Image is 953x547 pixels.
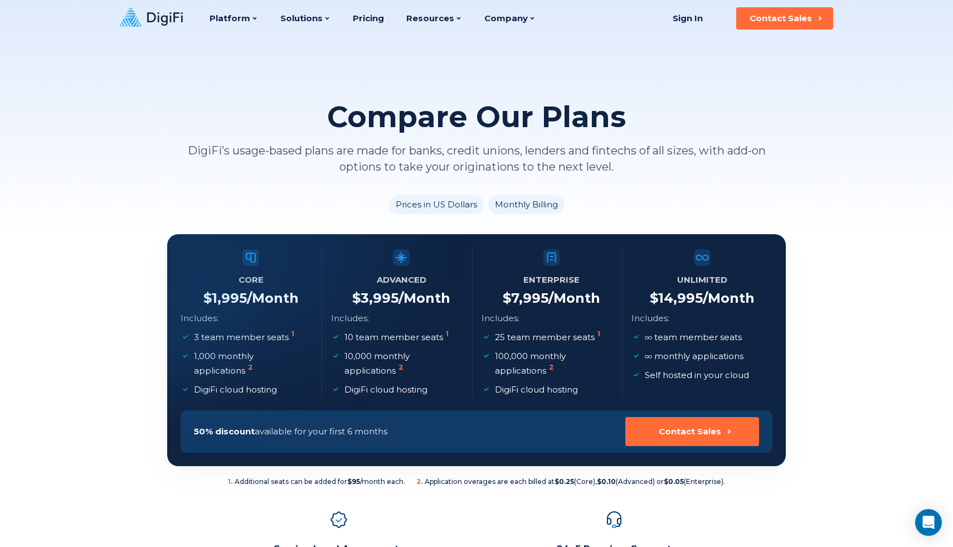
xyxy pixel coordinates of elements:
h5: Unlimited [677,272,727,288]
h4: $ 7,995 [503,290,600,307]
h4: $ 14,995 [650,290,755,307]
p: 25 team member seats [495,330,602,345]
button: Contact Sales [736,7,833,30]
div: Open Intercom Messenger [915,509,942,536]
sup: 2 [248,363,253,371]
b: $0.05 [664,477,684,486]
p: DigiFi cloud hosting [344,383,427,397]
div: Contact Sales [659,426,721,437]
sup: 1 [597,330,600,338]
h5: Advanced [377,272,426,288]
span: /Month [548,290,600,306]
p: monthly applications [645,349,743,364]
p: Includes: [631,311,669,326]
span: Application overages are each billed at (Core), (Advanced) or (Enterprise). [416,477,725,486]
p: Self hosted in your cloud [645,368,749,383]
p: DigiFi cloud hosting [194,383,277,397]
p: 1,000 monthly applications [194,349,310,378]
li: Monthly Billing [488,195,565,214]
sup: 2 . [416,477,422,486]
div: Contact Sales [750,13,812,24]
h4: $ 3,995 [352,290,450,307]
p: team member seats [645,330,742,345]
sup: 1 . [228,477,232,486]
sup: 1 [291,330,294,338]
h2: Compare Our Plans [327,100,626,134]
span: /Month [703,290,755,306]
h5: Enterprise [523,272,580,288]
p: 100,000 monthly applications [495,349,611,378]
b: $95 [347,477,360,486]
span: 50% discount [194,426,255,437]
span: Additional seats can be added for /month each. [228,477,405,486]
p: 10 team member seats [344,330,451,345]
span: /Month [398,290,450,306]
p: DigiFi cloud hosting [495,383,578,397]
sup: 2 [398,363,403,371]
b: $0.25 [555,477,574,486]
sup: 2 [549,363,554,371]
a: Sign In [659,7,716,30]
b: $0.10 [597,477,616,486]
button: Contact Sales [625,417,759,446]
li: Prices in US Dollars [389,195,484,214]
p: 10,000 monthly applications [344,349,461,378]
p: available for your first 6 months [194,424,387,439]
p: DigiFi’s usage-based plans are made for banks, credit unions, lenders and fintechs of all sizes, ... [167,143,786,175]
p: Includes: [482,311,519,326]
sup: 1 [446,330,449,338]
